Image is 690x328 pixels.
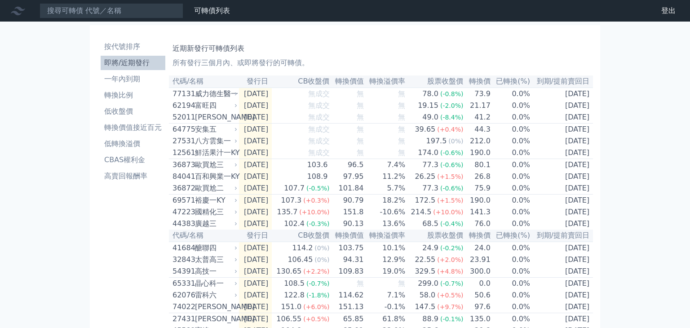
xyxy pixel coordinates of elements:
th: 轉換價 [464,75,491,88]
div: 103.6 [305,160,330,170]
td: [DATE] [239,278,272,290]
div: 107.3 [279,195,303,206]
div: 130.65 [274,266,303,277]
span: (+1.5%) [437,197,463,204]
th: CB收盤價 [272,230,330,242]
div: 329.5 [413,266,437,277]
td: 0.0% [491,242,531,254]
td: 80.1 [464,159,491,171]
span: (-0.7%) [440,280,464,287]
td: [DATE] [239,171,272,182]
div: 64775 [172,124,193,135]
div: 39.65 [413,124,437,135]
td: [DATE] [531,111,593,124]
div: 54391 [172,266,193,277]
a: CBAS權利金 [101,153,165,167]
a: 登出 [654,4,683,18]
span: 無 [357,137,364,145]
span: 無 [357,101,364,110]
span: (+0.3%) [303,197,329,204]
td: [DATE] [239,313,272,325]
a: 低收盤價 [101,104,165,119]
div: 26.25 [413,171,437,182]
div: 65331 [172,278,193,289]
span: (0%) [448,137,463,145]
span: 無 [357,89,364,98]
td: [DATE] [239,182,272,195]
td: 0.0% [491,135,531,147]
h1: 近期新發行可轉債列表 [172,43,589,54]
span: (+2.0%) [437,256,463,263]
td: [DATE] [531,159,593,171]
div: 62194 [172,100,193,111]
div: 27531 [172,136,193,146]
td: 23.91 [464,254,491,266]
a: 可轉債列表 [194,6,230,15]
div: 102.4 [282,218,306,229]
span: 無成交 [308,113,330,121]
span: (0%) [314,256,329,263]
li: CBAS權利金 [101,155,165,165]
li: 轉換比例 [101,90,165,101]
div: 174.0 [416,147,440,158]
td: [DATE] [531,242,593,254]
span: (-0.6%) [440,185,464,192]
td: [DATE] [239,218,272,230]
td: 61.8% [364,313,406,325]
th: 轉換價值 [330,230,364,242]
span: (-8.4%) [440,114,464,121]
span: (+9.7%) [437,303,463,310]
td: [DATE] [239,124,272,136]
div: 24.9 [420,243,440,253]
div: 74022 [172,301,193,312]
div: 77.3 [420,160,440,170]
div: [PERSON_NAME] [195,314,235,324]
div: 62076 [172,290,193,301]
span: (+4.8%) [437,268,463,275]
td: [DATE] [531,147,593,159]
div: 裕慶一KY [195,195,235,206]
td: 5.7% [364,182,406,195]
div: 151.0 [279,301,303,312]
div: 172.5 [413,195,437,206]
td: [DATE] [531,182,593,195]
div: 107.7 [282,183,306,194]
td: 101.84 [330,182,364,195]
td: [DATE] [531,218,593,230]
td: 0.0% [491,218,531,230]
span: 無成交 [308,89,330,98]
td: 151.13 [330,301,364,313]
span: (+0.5%) [303,315,329,323]
td: 21.17 [464,100,491,111]
td: 18.2% [364,195,406,207]
div: 36873 [172,160,193,170]
td: 0.0% [491,147,531,159]
div: 鮮活果汁一KY [195,147,235,158]
td: [DATE] [531,206,593,218]
li: 按代號排序 [101,41,165,52]
span: 無成交 [308,148,330,157]
td: [DATE] [531,289,593,301]
p: 所有發行三個月內、或即將發行的可轉債。 [172,58,589,68]
th: 轉換價 [464,230,491,242]
td: 90.79 [330,195,364,207]
td: [DATE] [531,195,593,207]
span: (-0.4%) [440,220,464,227]
div: 106.45 [286,254,314,265]
span: 無成交 [308,137,330,145]
td: 11.2% [364,171,406,182]
td: 96.5 [330,159,364,171]
div: [PERSON_NAME] [195,112,235,123]
td: -10.6% [364,206,406,218]
span: (-0.7%) [306,280,330,287]
td: [DATE] [239,100,272,111]
span: 無 [398,279,405,288]
div: 78.0 [420,89,440,99]
div: 108.9 [305,171,330,182]
div: 106.55 [274,314,303,324]
th: 已轉換(%) [491,230,531,242]
a: 按代號排序 [101,40,165,54]
div: 晶心科一 [195,278,235,289]
td: 0.0% [491,289,531,301]
div: 88.9 [420,314,440,324]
